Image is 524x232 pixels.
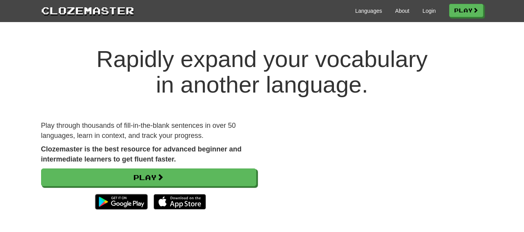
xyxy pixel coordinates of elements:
img: Download_on_the_App_Store_Badge_US-UK_135x40-25178aeef6eb6b83b96f5f2d004eda3bffbb37122de64afbaef7... [154,194,206,210]
a: Play [449,4,483,17]
a: Languages [355,7,382,15]
a: Login [422,7,436,15]
a: Play [41,168,256,186]
img: Get it on Google Play [91,190,151,213]
a: Clozemaster [41,3,134,17]
a: About [395,7,410,15]
strong: Clozemaster is the best resource for advanced beginner and intermediate learners to get fluent fa... [41,145,242,163]
p: Play through thousands of fill-in-the-blank sentences in over 50 languages, learn in context, and... [41,121,256,141]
